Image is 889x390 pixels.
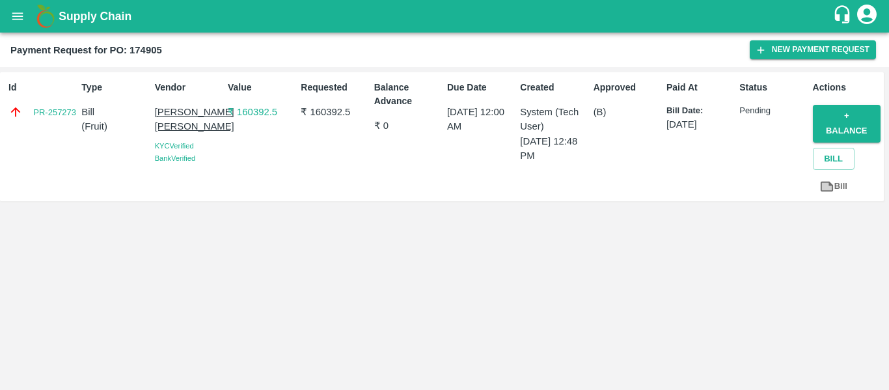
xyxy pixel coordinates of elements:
[81,119,149,133] p: ( Fruit )
[33,106,76,119] a: PR-257273
[813,148,855,171] button: Bill
[59,7,832,25] a: Supply Chain
[155,154,195,162] span: Bank Verified
[155,81,223,94] p: Vendor
[81,105,149,119] p: Bill
[666,117,734,132] p: [DATE]
[813,81,881,94] p: Actions
[447,81,515,94] p: Due Date
[301,81,368,94] p: Requested
[666,81,734,94] p: Paid At
[832,5,855,28] div: customer-support
[59,10,131,23] b: Supply Chain
[374,81,442,108] p: Balance Advance
[594,81,661,94] p: Approved
[10,45,162,55] b: Payment Request for PO: 174905
[594,105,661,119] p: (B)
[374,118,442,133] p: ₹ 0
[750,40,876,59] button: New Payment Request
[228,81,295,94] p: Value
[855,3,879,30] div: account of current user
[8,81,76,94] p: Id
[155,142,194,150] span: KYC Verified
[228,105,295,119] p: ₹ 160392.5
[155,105,223,134] p: [PERSON_NAME] [PERSON_NAME]
[3,1,33,31] button: open drawer
[739,105,807,117] p: Pending
[33,3,59,29] img: logo
[447,105,515,134] p: [DATE] 12:00 AM
[520,134,588,163] p: [DATE] 12:48 PM
[520,81,588,94] p: Created
[813,105,881,143] button: + balance
[739,81,807,94] p: Status
[813,175,855,198] a: Bill
[81,81,149,94] p: Type
[301,105,368,119] p: ₹ 160392.5
[520,105,588,134] p: System (Tech User)
[666,105,734,117] p: Bill Date:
